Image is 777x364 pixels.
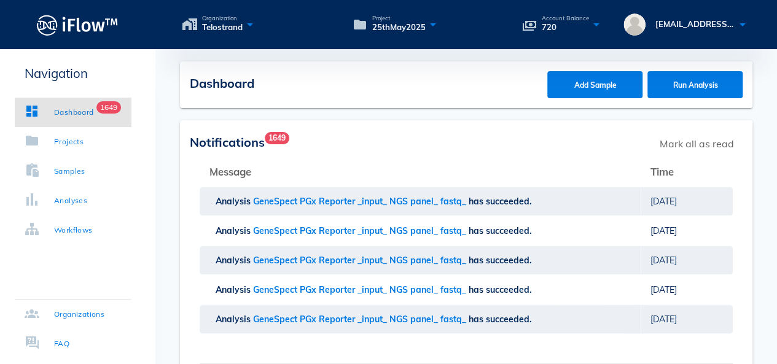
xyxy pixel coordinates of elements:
span: Telostrand [202,21,243,34]
span: Analysis [216,255,253,266]
span: Account Balance [542,15,589,21]
span: [DATE] [650,314,677,325]
button: Add Sample [547,71,642,98]
span: has succeeded. [469,255,534,266]
span: GeneSpect PGx Reporter _input_ NGS panel_ fastq_ [253,225,469,236]
span: [DATE] [650,255,677,266]
span: Analysis [216,314,253,325]
span: Analysis [216,196,253,207]
span: has succeeded. [469,284,534,295]
span: Badge [265,132,289,144]
div: Samples [54,165,85,177]
div: Workflows [54,224,93,236]
span: Add Sample [560,80,631,90]
span: Time [650,165,674,178]
span: Run Analysis [660,80,731,90]
span: 720 [542,21,589,34]
div: Projects [54,136,84,148]
span: Mark all as read [654,130,740,157]
span: GeneSpect PGx Reporter _input_ NGS panel_ fastq_ [253,255,469,266]
span: Project [372,15,425,21]
span: 25thMay2025 [372,21,425,34]
p: Navigation [15,64,131,83]
th: Time: Not sorted. Activate to sort ascending. [641,157,733,187]
img: avatar.16069ca8.svg [623,14,646,36]
span: has succeeded. [469,314,534,325]
th: Message [200,157,641,187]
span: has succeeded. [469,196,534,207]
div: Dashboard [54,106,94,118]
div: FAQ [54,338,69,350]
div: Analyses [54,195,87,207]
span: [DATE] [650,284,677,295]
span: GeneSpect PGx Reporter _input_ NGS panel_ fastq_ [253,284,469,295]
span: Dashboard [190,76,254,91]
span: Badge [96,101,121,114]
span: GeneSpect PGx Reporter _input_ NGS panel_ fastq_ [253,196,469,207]
span: [DATE] [650,196,677,207]
span: GeneSpect PGx Reporter _input_ NGS panel_ fastq_ [253,314,469,325]
span: Organization [202,15,243,21]
span: Message [209,165,251,178]
button: Run Analysis [647,71,743,98]
span: Analysis [216,284,253,295]
span: Notifications [190,134,265,150]
span: [DATE] [650,225,677,236]
span: has succeeded. [469,225,534,236]
span: Analysis [216,225,253,236]
div: Organizations [54,308,104,320]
